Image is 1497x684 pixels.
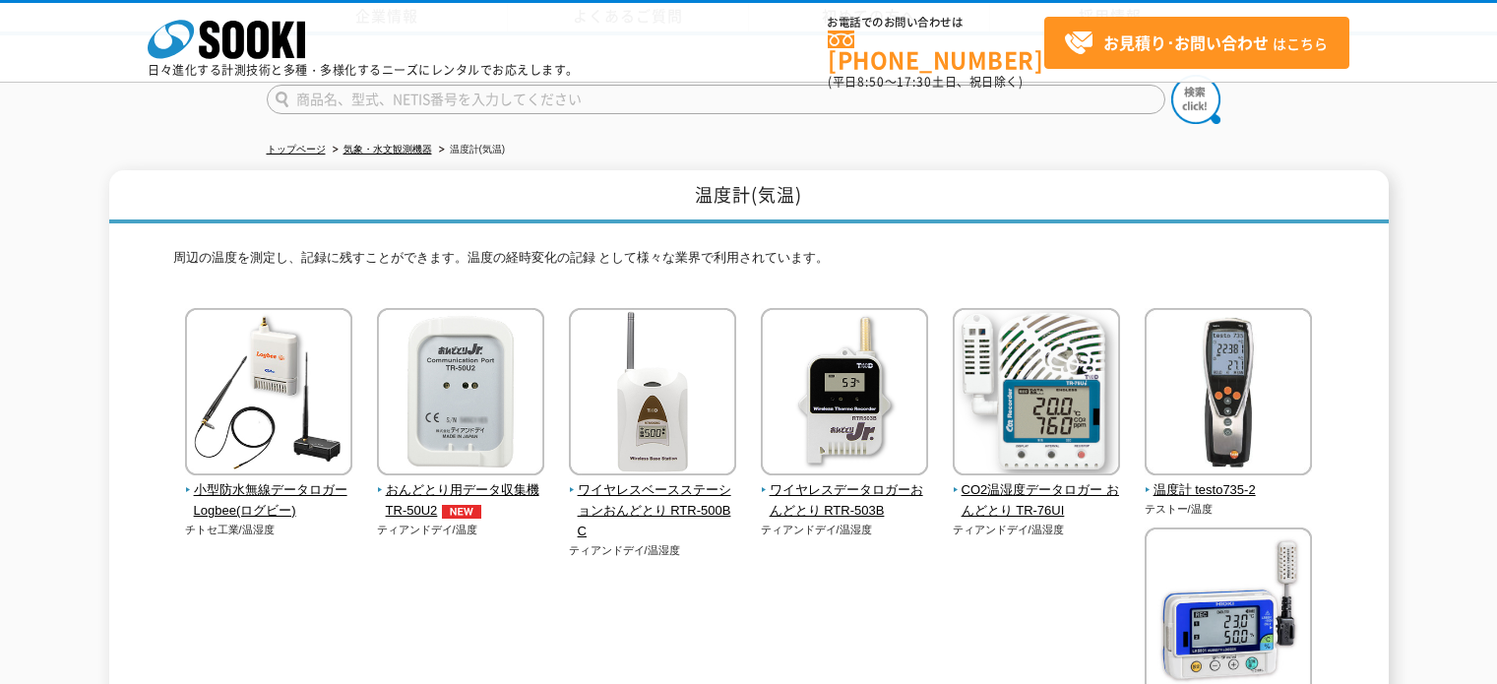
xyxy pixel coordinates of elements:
[953,480,1121,522] span: CO2温湿度データロガー おんどとり TR-76UI
[377,522,545,538] p: ティアンドデイ/温度
[185,308,352,480] img: 小型防水無線データロガー Logbee(ログビー)
[1145,501,1313,518] p: テストー/温度
[173,248,1325,279] p: 周辺の温度を測定し、記録に残すことができます。温度の経時変化の記録 として様々な業界で利用されています。
[857,73,885,91] span: 8:50
[267,85,1165,114] input: 商品名、型式、NETIS番号を入力してください
[185,522,353,538] p: チトセ工業/温湿度
[1145,308,1312,480] img: 温度計 testo735-2
[1171,75,1220,124] img: btn_search.png
[377,462,545,521] a: おんどとり用データ収集機 TR-50U2NEW
[761,522,929,538] p: ティアンドデイ/温湿度
[377,480,545,522] span: おんどとり用データ収集機 TR-50U2
[828,17,1044,29] span: お電話でのお問い合わせは
[109,170,1389,224] h1: 温度計(気温)
[185,462,353,521] a: 小型防水無線データロガー Logbee(ログビー)
[897,73,932,91] span: 17:30
[1044,17,1349,69] a: お見積り･お問い合わせはこちら
[953,522,1121,538] p: ティアンドデイ/温湿度
[377,308,544,480] img: おんどとり用データ収集機 TR-50U2
[1145,462,1313,501] a: 温度計 testo735-2
[343,144,432,155] a: 気象・水文観測機器
[761,480,929,522] span: ワイヤレスデータロガーおんどとり RTR-503B
[953,308,1120,480] img: CO2温湿度データロガー おんどとり TR-76UI
[435,140,506,160] li: 温度計(気温)
[761,462,929,521] a: ワイヤレスデータロガーおんどとり RTR-503B
[1064,29,1328,58] span: はこちら
[569,480,737,541] span: ワイヤレスベースステーションおんどとり RTR-500BC
[185,480,353,522] span: 小型防水無線データロガー Logbee(ログビー)
[267,144,326,155] a: トップページ
[1145,480,1313,501] span: 温度計 testo735-2
[569,542,737,559] p: ティアンドデイ/温湿度
[437,505,486,519] img: NEW
[569,462,737,541] a: ワイヤレスベースステーションおんどとり RTR-500BC
[828,73,1023,91] span: (平日 ～ 土日、祝日除く)
[953,462,1121,521] a: CO2温湿度データロガー おんどとり TR-76UI
[148,64,579,76] p: 日々進化する計測技術と多種・多様化するニーズにレンタルでお応えします。
[761,308,928,480] img: ワイヤレスデータロガーおんどとり RTR-503B
[828,31,1044,71] a: [PHONE_NUMBER]
[569,308,736,480] img: ワイヤレスベースステーションおんどとり RTR-500BC
[1103,31,1269,54] strong: お見積り･お問い合わせ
